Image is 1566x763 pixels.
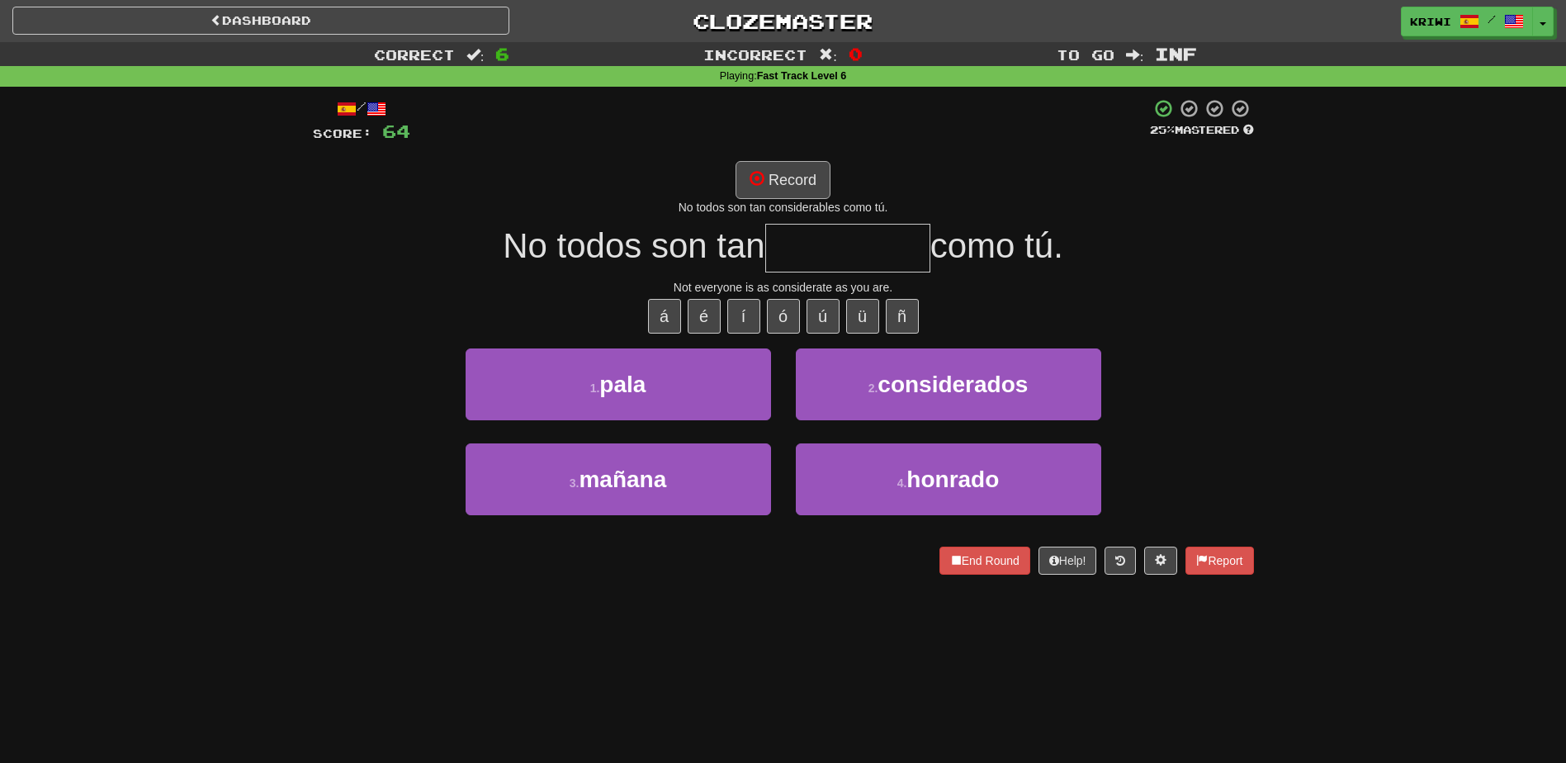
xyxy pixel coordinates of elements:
a: kriwi / [1401,7,1533,36]
button: ú [807,299,840,334]
button: ó [767,299,800,334]
button: Round history (alt+y) [1105,547,1136,575]
span: honrado [906,467,999,492]
button: ü [846,299,879,334]
small: 2 . [868,381,878,395]
span: 6 [495,44,509,64]
div: No todos son tan considerables como tú. [313,199,1254,216]
span: No todos son tan [503,226,765,265]
button: Help! [1038,547,1097,575]
button: 2.considerados [796,348,1101,420]
span: : [819,48,837,62]
span: considerados [878,372,1028,397]
div: Mastered [1150,123,1254,138]
a: Dashboard [12,7,509,35]
span: Incorrect [703,46,807,63]
button: 3.mañana [466,443,771,515]
span: Score: [313,126,372,140]
span: 0 [849,44,863,64]
span: To go [1057,46,1114,63]
span: kriwi [1410,14,1451,29]
span: Inf [1155,44,1197,64]
div: Not everyone is as considerate as you are. [313,279,1254,296]
span: pala [599,372,646,397]
span: / [1488,13,1496,25]
small: 1 . [590,381,600,395]
button: ñ [886,299,919,334]
button: é [688,299,721,334]
button: í [727,299,760,334]
strong: Fast Track Level 6 [757,70,847,82]
button: End Round [939,547,1030,575]
button: Record [736,161,830,199]
span: : [1126,48,1144,62]
div: / [313,98,410,119]
button: 4.honrado [796,443,1101,515]
span: : [466,48,485,62]
small: 4 . [897,476,907,490]
span: 25 % [1150,123,1175,136]
button: Report [1185,547,1253,575]
button: 1.pala [466,348,771,420]
span: como tú. [930,226,1063,265]
span: mañana [579,467,666,492]
span: 64 [382,121,410,141]
small: 3 . [570,476,580,490]
span: Correct [374,46,455,63]
button: á [648,299,681,334]
a: Clozemaster [534,7,1031,36]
